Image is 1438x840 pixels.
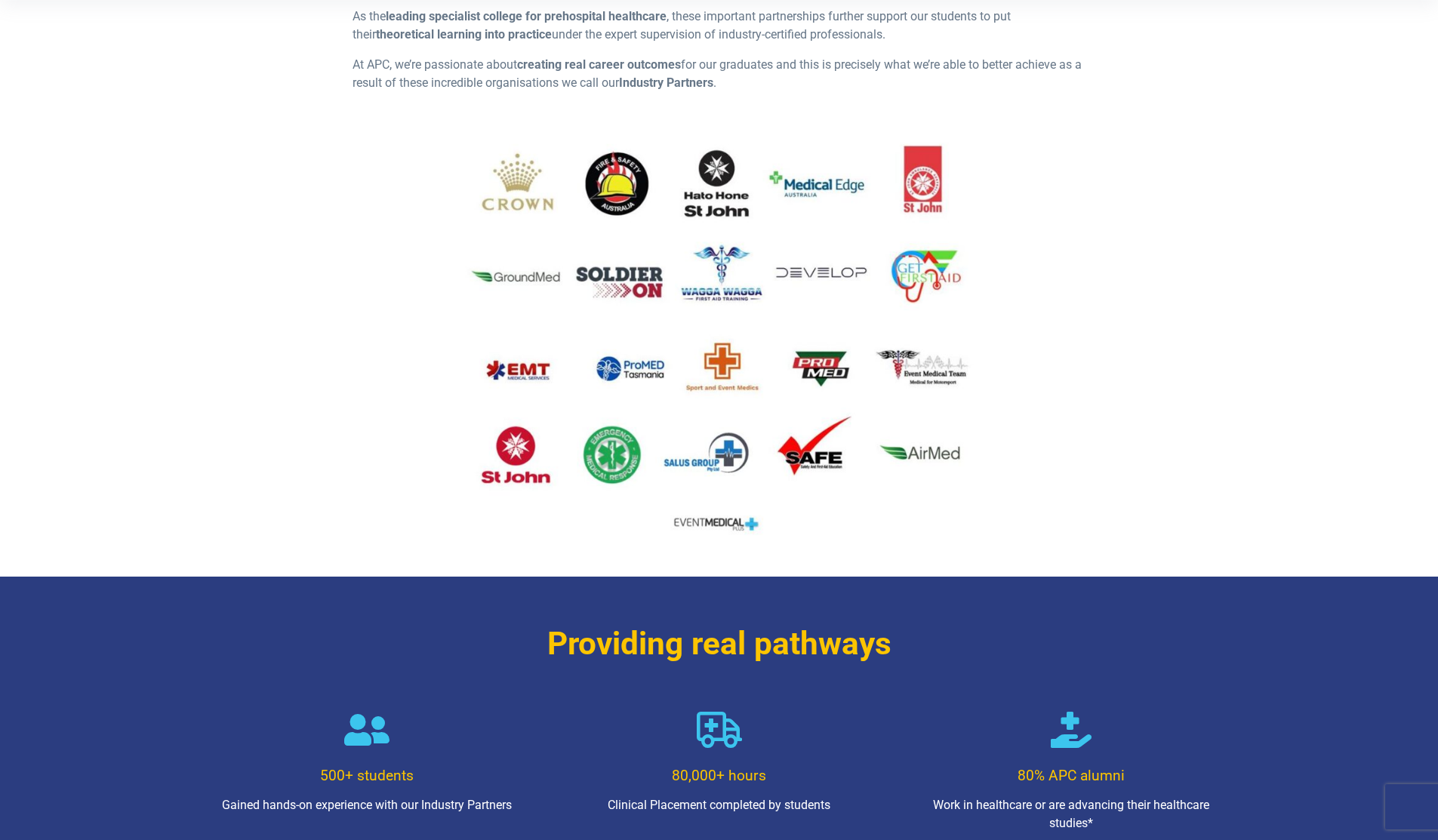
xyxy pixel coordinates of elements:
p: As the , these important partnerships further support our students to put their under the expert ... [353,8,1085,44]
p: Clinical Placement completed by students [564,796,874,814]
span: 500+ students [320,767,414,784]
p: At APC, we’re passionate about for our graduates and this is precisely what we’re able to better ... [353,56,1085,92]
span: 80% APC alumni [1018,767,1125,784]
strong: creating real career outcomes [517,57,681,72]
strong: Industry Partners [619,75,713,90]
span: 80,000+ hours [672,767,766,784]
p: Work in healthcare or are advancing their healthcare studies* [916,796,1227,832]
p: Gained hands-on experience with our Industry Partners [212,796,522,814]
strong: theoretical learning into practice [376,27,552,42]
h3: Providing real pathways [278,625,1161,663]
strong: leading specialist college for prehospital healthcare [386,9,667,23]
